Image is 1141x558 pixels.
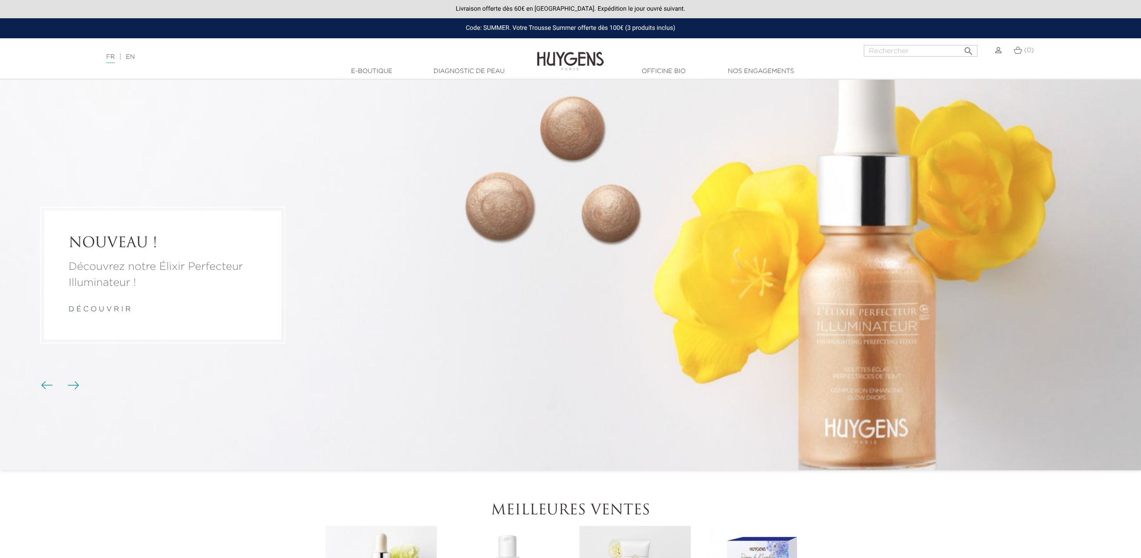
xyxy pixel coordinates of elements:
span: (0) [1024,47,1034,53]
a: Officine Bio [619,67,708,76]
a: E-Boutique [327,67,416,76]
img: Huygens [537,37,604,72]
div: | [102,52,468,62]
a: Nos engagements [716,67,805,76]
a: NOUVEAU ! [69,235,257,252]
i:  [963,43,974,54]
a: Découvrez notre Élixir Perfecteur Illuminateur ! [69,259,257,291]
a: Diagnostic de peau [424,67,513,76]
h2: Meilleures ventes [323,502,818,519]
a: FR [106,54,115,63]
div: Boutons du carrousel [45,379,74,392]
a: d é c o u v r i r [69,306,131,313]
input: Rechercher [864,45,977,57]
button:  [960,42,977,54]
a: EN [126,54,135,60]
